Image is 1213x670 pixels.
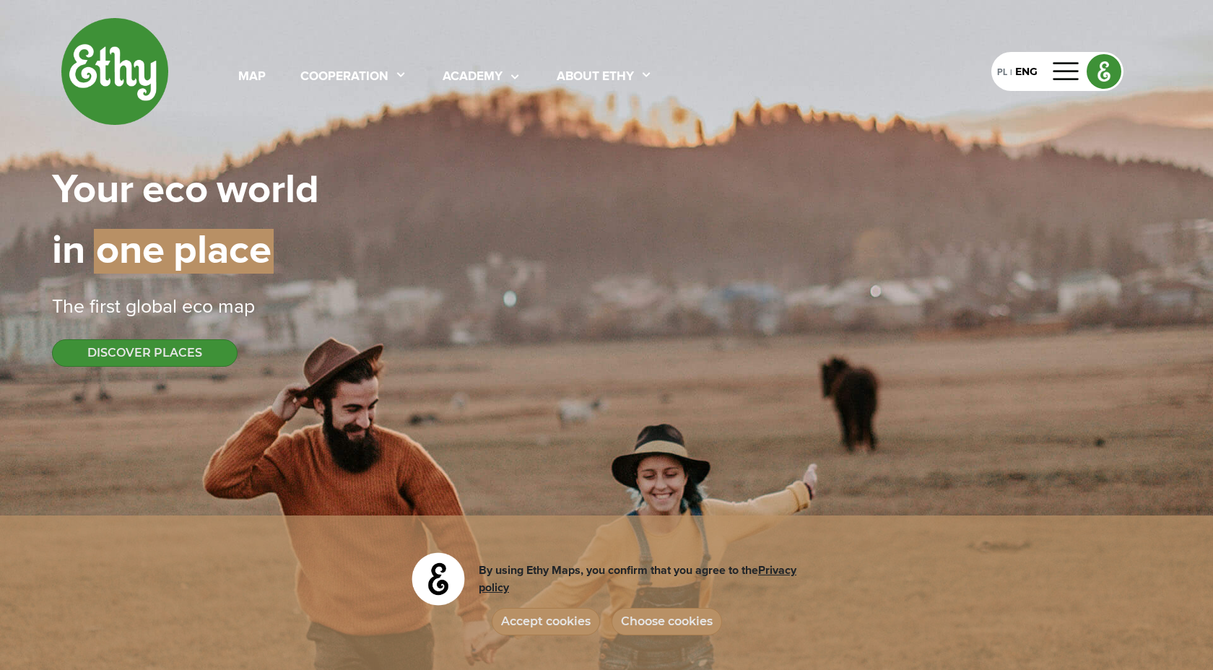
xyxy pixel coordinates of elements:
div: PL [997,64,1007,79]
div: academy [443,68,503,87]
span: | [165,229,173,274]
span: one [94,229,165,274]
span: Your [52,170,134,211]
button: Choose cookies [612,608,722,635]
img: logo_e.png [1087,55,1121,88]
img: logo_bw.png [409,550,467,608]
span: | [85,231,94,271]
div: The first global eco map [52,293,1161,322]
span: in [52,231,85,271]
button: Accept cookies [492,608,600,635]
div: | [1007,66,1015,79]
span: place [173,229,274,274]
div: About ethy [557,68,634,87]
img: ethy-logo [61,17,169,126]
span: By using Ethy Maps, you confirm that you agree to the [479,565,796,593]
div: cooperation [300,68,388,87]
div: map [238,68,266,87]
span: world [217,170,319,211]
span: | [134,170,142,211]
div: ENG [1015,64,1038,79]
span: | [208,170,217,211]
span: eco [142,170,208,211]
button: DISCOVER PLACES [52,339,238,367]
